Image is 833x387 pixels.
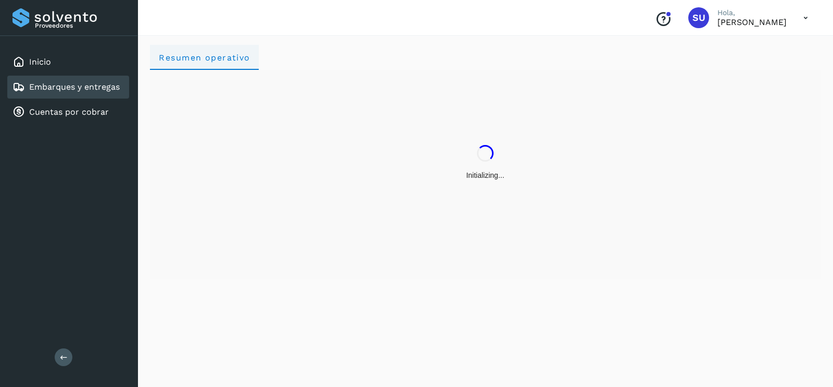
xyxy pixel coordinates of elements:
div: Embarques y entregas [7,76,129,99]
p: Hola, [717,8,787,17]
a: Inicio [29,57,51,67]
p: Sayra Ugalde [717,17,787,27]
a: Embarques y entregas [29,82,120,92]
div: Inicio [7,51,129,74]
span: Resumen operativo [158,53,250,63]
a: Cuentas por cobrar [29,107,109,117]
p: Proveedores [35,22,125,29]
div: Cuentas por cobrar [7,101,129,124]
